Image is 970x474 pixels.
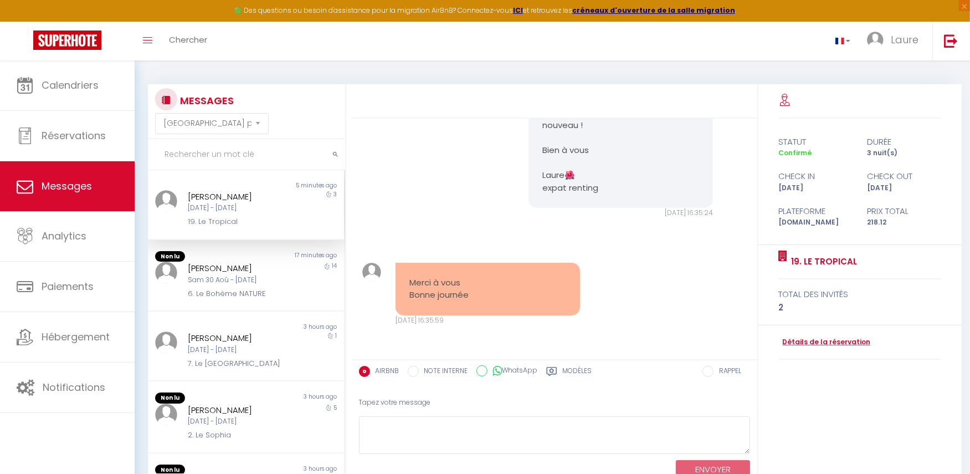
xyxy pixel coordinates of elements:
[335,332,337,340] span: 1
[246,323,344,332] div: 3 hours ago
[542,57,699,195] pre: Merci beaucoup [PERSON_NAME] !! Nous avons lu votre commentaire et nous vous remercions pour votr...
[409,277,566,302] pre: Merci à vous Bonne journée
[246,393,344,404] div: 3 hours ago
[188,203,288,213] div: [DATE] - [DATE]
[169,34,207,45] span: Chercher
[188,332,288,345] div: [PERSON_NAME]
[944,34,958,48] img: logout
[155,251,185,262] span: Non lu
[771,183,860,193] div: [DATE]
[513,6,523,15] a: ICI
[860,135,948,149] div: durée
[362,263,381,282] img: ...
[333,190,337,198] span: 3
[860,183,948,193] div: [DATE]
[779,337,871,348] a: Détails de la réservation
[188,288,288,299] div: 6. Le Bohème NATURE
[370,366,399,378] label: AIRBNB
[771,205,860,218] div: Plateforme
[332,262,337,270] span: 14
[859,22,932,60] a: ... Laure
[33,30,101,50] img: Super Booking
[148,139,345,170] input: Rechercher un mot clé
[572,6,735,15] a: créneaux d'ouverture de la salle migration
[333,404,337,412] span: 5
[42,279,94,293] span: Paiements
[42,179,92,193] span: Messages
[771,170,860,183] div: check in
[155,190,177,212] img: ...
[867,32,884,48] img: ...
[188,275,288,286] div: Sam 30 Aoû - [DATE]
[188,216,288,227] div: 19. Le Tropical
[860,217,948,228] div: 218.12
[161,22,215,60] a: Chercher
[42,229,86,243] span: Analytics
[419,366,468,378] label: NOTE INTERNE
[891,33,918,47] span: Laure
[246,251,344,262] div: 17 minutes ago
[155,332,177,354] img: ...
[188,404,288,417] div: [PERSON_NAME]
[155,393,185,404] span: Non lu
[771,217,860,228] div: [DOMAIN_NAME]
[714,366,742,378] label: RAPPEL
[779,288,942,301] div: total des invités
[42,129,106,142] span: Réservations
[771,135,860,149] div: statut
[9,4,42,38] button: Ouvrir le widget de chat LiveChat
[779,301,942,314] div: 2
[359,389,750,416] div: Tapez votre message
[528,208,713,218] div: [DATE] 16:35:24
[43,380,105,394] span: Notifications
[42,330,110,344] span: Hébergement
[155,404,177,426] img: ...
[188,358,288,369] div: 7. Le [GEOGRAPHIC_DATA]
[188,416,288,427] div: [DATE] - [DATE]
[779,148,812,157] span: Confirmé
[396,315,580,326] div: [DATE] 16:35:59
[177,88,234,113] h3: MESSAGES
[246,181,344,190] div: 5 minutes ago
[42,78,99,92] span: Calendriers
[487,365,538,378] label: WhatsApp
[188,430,288,441] div: 2. Le Sophia
[155,262,177,284] img: ...
[788,255,858,268] a: 19. Le Tropical
[188,345,288,355] div: [DATE] - [DATE]
[860,205,948,218] div: Prix total
[188,190,288,203] div: [PERSON_NAME]
[188,262,288,275] div: [PERSON_NAME]
[563,366,592,380] label: Modèles
[860,170,948,183] div: check out
[860,148,948,159] div: 3 nuit(s)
